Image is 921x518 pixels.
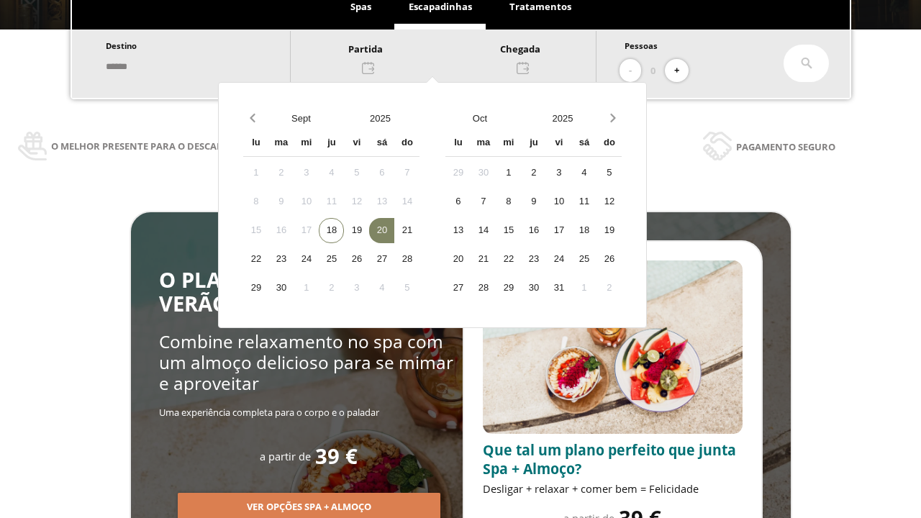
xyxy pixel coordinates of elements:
div: 1 [294,276,319,301]
div: 21 [471,247,496,272]
div: 6 [369,160,394,186]
div: 30 [471,160,496,186]
div: do [394,131,419,156]
div: 18 [319,218,344,243]
div: 22 [243,247,268,272]
div: 10 [294,189,319,214]
span: Desligar + relaxar + comer bem = Felicidade [483,481,699,496]
div: 17 [294,218,319,243]
div: do [596,131,622,156]
div: 1 [496,160,521,186]
a: Ver opções Spa + Almoço [178,500,440,513]
div: 9 [521,189,546,214]
div: 16 [521,218,546,243]
div: 2 [521,160,546,186]
div: 27 [369,247,394,272]
div: vi [546,131,571,156]
div: 29 [496,276,521,301]
div: 30 [521,276,546,301]
div: 10 [546,189,571,214]
div: 20 [445,247,471,272]
span: Uma experiência completa para o corpo e o paladar [159,406,379,419]
div: 14 [471,218,496,243]
div: ju [319,131,344,156]
div: 4 [571,160,596,186]
div: 2 [596,276,622,301]
button: Previous month [243,106,261,131]
span: 39 € [315,445,358,468]
div: 20 [369,218,394,243]
button: - [620,59,641,83]
span: Que tal um plano perfeito que junta Spa + Almoço? [483,440,736,478]
button: Open years overlay [521,106,604,131]
div: 29 [445,160,471,186]
div: 11 [571,189,596,214]
div: 22 [496,247,521,272]
div: 19 [596,218,622,243]
span: a partir de [260,449,311,463]
div: 1 [243,160,268,186]
button: + [665,59,689,83]
div: 25 [319,247,344,272]
div: 28 [471,276,496,301]
div: sá [571,131,596,156]
div: 5 [344,160,369,186]
div: 7 [394,160,419,186]
span: Ver opções Spa + Almoço [247,500,371,514]
div: Calendar days [243,160,419,301]
div: 3 [546,160,571,186]
div: 17 [546,218,571,243]
div: Calendar days [445,160,622,301]
div: 1 [571,276,596,301]
div: lu [243,131,268,156]
span: O PLANO MAIS GOSTOSO DO VERÃO: SPA + ALMOÇO [159,265,458,318]
div: 25 [571,247,596,272]
div: 31 [546,276,571,301]
div: 8 [243,189,268,214]
span: Pagamento seguro [736,139,835,155]
div: 5 [596,160,622,186]
div: 15 [243,218,268,243]
div: 30 [268,276,294,301]
div: 5 [394,276,419,301]
div: 29 [243,276,268,301]
div: 21 [394,218,419,243]
div: ma [471,131,496,156]
div: 9 [268,189,294,214]
div: 26 [344,247,369,272]
button: Open months overlay [438,106,521,131]
div: 13 [445,218,471,243]
div: 16 [268,218,294,243]
div: 4 [319,160,344,186]
div: 27 [445,276,471,301]
div: 23 [521,247,546,272]
div: 23 [268,247,294,272]
div: ma [268,131,294,156]
span: Combine relaxamento no spa com um almoço delicioso para se mimar e aproveitar [159,330,453,396]
div: 24 [294,247,319,272]
div: 7 [471,189,496,214]
div: Calendar wrapper [243,131,419,301]
div: 3 [294,160,319,186]
div: 18 [571,218,596,243]
div: 24 [546,247,571,272]
div: lu [445,131,471,156]
div: 4 [369,276,394,301]
div: 15 [496,218,521,243]
div: 6 [445,189,471,214]
div: sá [369,131,394,156]
div: 8 [496,189,521,214]
div: 19 [344,218,369,243]
span: 0 [650,63,655,78]
button: Open months overlay [261,106,340,131]
div: 3 [344,276,369,301]
div: 28 [394,247,419,272]
div: 14 [394,189,419,214]
div: 26 [596,247,622,272]
div: 12 [344,189,369,214]
img: promo-sprunch.ElVl7oUD.webp [483,260,743,434]
button: Open years overlay [340,106,419,131]
div: 2 [319,276,344,301]
div: 2 [268,160,294,186]
div: 11 [319,189,344,214]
